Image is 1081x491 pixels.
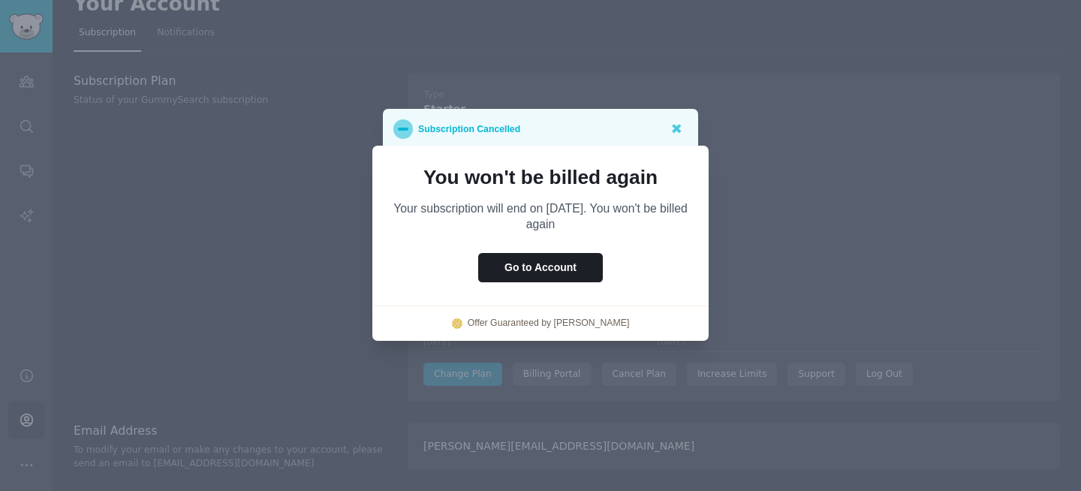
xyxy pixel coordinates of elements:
[393,167,688,188] p: You won't be billed again
[452,318,462,329] img: logo
[478,253,603,282] button: Go to Account
[393,200,688,232] p: Your subscription will end on [DATE]. You won't be billed again
[468,317,630,330] a: Offer Guaranteed by [PERSON_NAME]
[418,119,520,139] p: Subscription Cancelled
